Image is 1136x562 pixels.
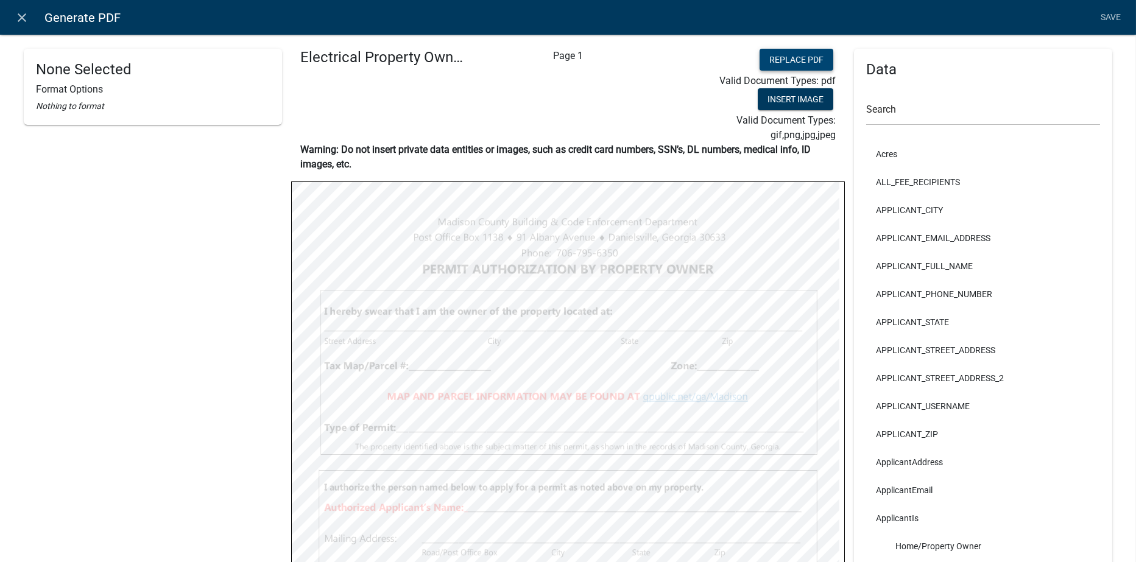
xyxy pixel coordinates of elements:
h4: Electrical Property Owner Authorization Form.pdf [300,49,467,66]
button: Replace PDF [760,49,833,71]
a: Save [1096,6,1126,29]
span: Valid Document Types: pdf [719,75,836,86]
span: Page 1 [553,50,583,61]
span: Generate PDF [44,5,121,30]
li: APPLICANT_EMAIL_ADDRESS [866,224,1100,252]
i: Nothing to format [36,101,104,111]
li: APPLICANT_STREET_ADDRESS [866,336,1100,364]
li: APPLICANT_FULL_NAME [866,252,1100,280]
li: ApplicantEmail [866,476,1100,504]
h4: Data [866,61,1100,79]
i: close [15,10,30,25]
li: ALL_FEE_RECIPIENTS [866,168,1100,196]
li: ApplicantIs [866,504,1100,532]
li: ApplicantAddress [866,448,1100,476]
li: APPLICANT_USERNAME [866,392,1100,420]
h6: Format Options [36,83,270,95]
li: APPLICANT_PHONE_NUMBER [866,280,1100,308]
li: APPLICANT_CITY [866,196,1100,224]
button: Insert Image [758,88,833,110]
h4: None Selected [36,61,270,79]
li: APPLICANT_STREET_ADDRESS_2 [866,364,1100,392]
span: Valid Document Types: gif,png,jpg,jpeg [736,114,836,141]
p: Warning: Do not insert private data entities or images, such as credit card numbers, SSN’s, DL nu... [300,142,836,172]
li: APPLICANT_ZIP [866,420,1100,448]
li: Home/Property Owner [866,532,1100,560]
li: APPLICANT_STATE [866,308,1100,336]
li: Acres [866,140,1100,168]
